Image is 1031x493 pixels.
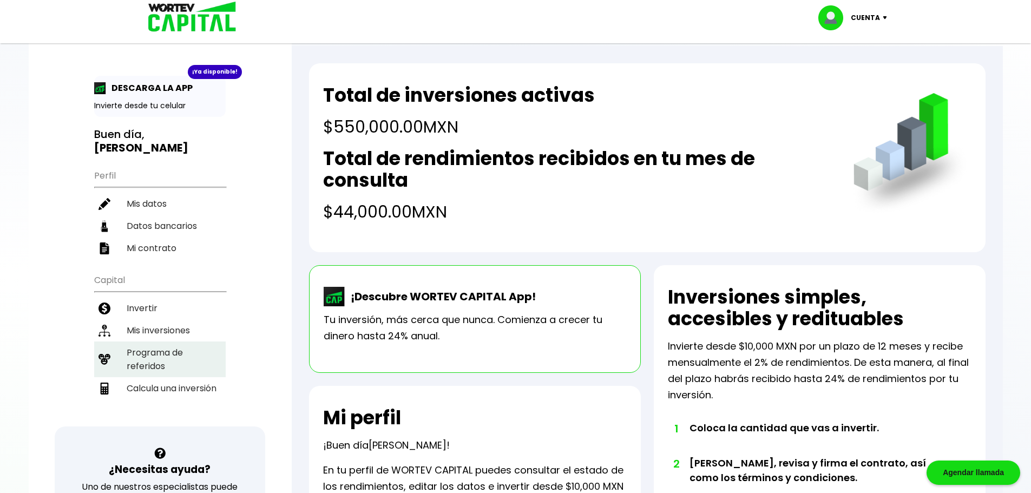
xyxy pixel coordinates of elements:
[98,353,110,365] img: recomiendanos-icon.9b8e9327.svg
[673,420,679,437] span: 1
[94,341,226,377] a: Programa de referidos
[849,93,971,216] img: grafica.516fef24.png
[323,115,595,139] h4: $550,000.00 MXN
[927,461,1020,485] div: Agendar llamada
[668,338,971,403] p: Invierte desde $10,000 MXN por un plazo de 12 meses y recibe mensualmente el 2% de rendimientos. ...
[109,462,211,477] h3: ¿Necesitas ayuda?
[94,297,226,319] a: Invertir
[94,163,226,259] ul: Perfil
[94,128,226,155] h3: Buen día,
[345,288,536,305] p: ¡Descubre WORTEV CAPITAL App!
[323,407,401,429] h2: Mi perfil
[98,325,110,337] img: inversiones-icon.6695dc30.svg
[369,438,446,452] span: [PERSON_NAME]
[188,65,242,79] div: ¡Ya disponible!
[818,5,851,30] img: profile-image
[98,198,110,210] img: editar-icon.952d3147.svg
[98,303,110,314] img: invertir-icon.b3b967d7.svg
[94,319,226,341] a: Mis inversiones
[98,242,110,254] img: contrato-icon.f2db500c.svg
[323,148,831,191] h2: Total de rendimientos recibidos en tu mes de consulta
[94,140,188,155] b: [PERSON_NAME]
[324,312,626,344] p: Tu inversión, más cerca que nunca. Comienza a crecer tu dinero hasta 24% anual.
[673,456,679,472] span: 2
[98,383,110,395] img: calculadora-icon.17d418c4.svg
[323,437,450,453] p: ¡Buen día !
[323,84,595,106] h2: Total de inversiones activas
[106,81,193,95] p: DESCARGA LA APP
[94,377,226,399] a: Calcula una inversión
[98,220,110,232] img: datos-icon.10cf9172.svg
[689,420,941,456] li: Coloca la cantidad que vas a invertir.
[94,193,226,215] a: Mis datos
[323,200,831,224] h4: $44,000.00 MXN
[94,268,226,426] ul: Capital
[94,100,226,111] p: Invierte desde tu celular
[94,215,226,237] a: Datos bancarios
[94,82,106,94] img: app-icon
[668,286,971,330] h2: Inversiones simples, accesibles y redituables
[324,287,345,306] img: wortev-capital-app-icon
[880,16,895,19] img: icon-down
[851,10,880,26] p: Cuenta
[94,237,226,259] a: Mi contrato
